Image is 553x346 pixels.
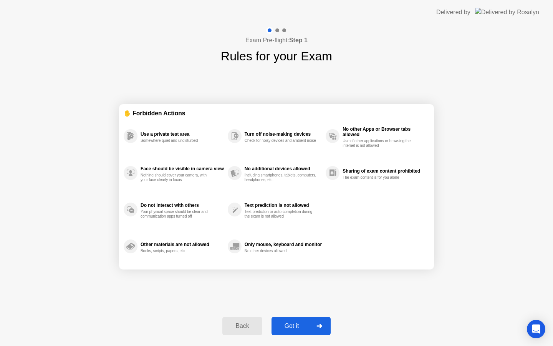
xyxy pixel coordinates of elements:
[245,249,317,253] div: No other devices allowed
[141,203,224,208] div: Do not interact with others
[245,203,322,208] div: Text prediction is not allowed
[245,210,317,219] div: Text prediction or auto-completion during the exam is not allowed
[245,242,322,247] div: Only mouse, keyboard and monitor
[141,138,213,143] div: Somewhere quiet and undisturbed
[343,126,426,137] div: No other Apps or Browser tabs allowed
[245,36,308,45] h4: Exam Pre-flight:
[475,8,539,17] img: Delivered by Rosalyn
[225,323,260,329] div: Back
[141,242,224,247] div: Other materials are not allowed
[141,210,213,219] div: Your physical space should be clear and communication apps turned off
[141,249,213,253] div: Books, scripts, papers, etc
[141,173,213,182] div: Nothing should cover your camera, with your face clearly in focus
[245,173,317,182] div: Including smartphones, tablets, computers, headphones, etc.
[141,131,224,137] div: Use a private test area
[245,138,317,143] div: Check for noisy devices and ambient noise
[272,317,331,335] button: Got it
[222,317,262,335] button: Back
[343,168,426,174] div: Sharing of exam content prohibited
[274,323,310,329] div: Got it
[124,109,429,118] div: ✋ Forbidden Actions
[245,131,322,137] div: Turn off noise-making devices
[436,8,470,17] div: Delivered by
[343,139,415,148] div: Use of other applications or browsing the internet is not allowed
[221,47,332,65] h1: Rules for your Exam
[141,166,224,171] div: Face should be visible in camera view
[343,175,415,180] div: The exam content is for you alone
[527,320,545,338] div: Open Intercom Messenger
[245,166,322,171] div: No additional devices allowed
[289,37,308,43] b: Step 1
